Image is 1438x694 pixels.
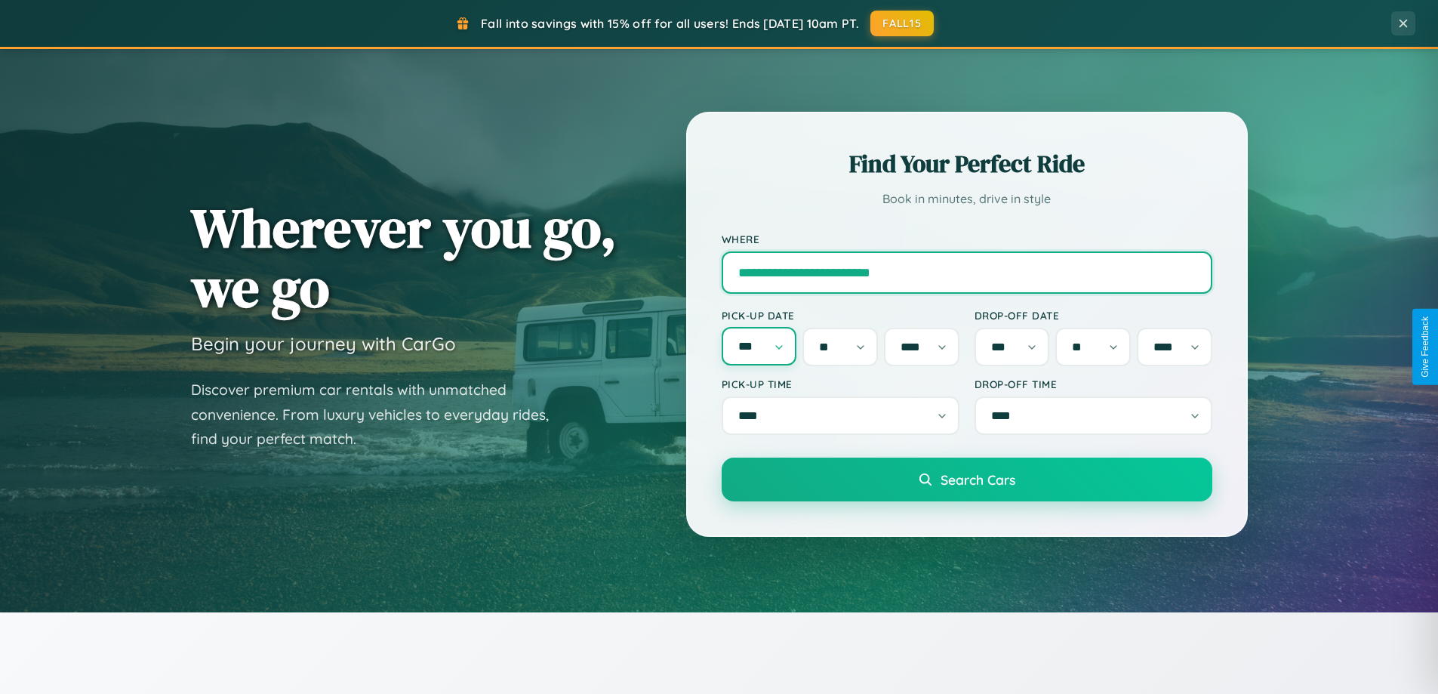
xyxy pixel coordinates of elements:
[975,309,1212,322] label: Drop-off Date
[941,471,1015,488] span: Search Cars
[191,198,617,317] h1: Wherever you go, we go
[1420,316,1430,378] div: Give Feedback
[191,332,456,355] h3: Begin your journey with CarGo
[722,233,1212,245] label: Where
[722,309,959,322] label: Pick-up Date
[191,378,568,452] p: Discover premium car rentals with unmatched convenience. From luxury vehicles to everyday rides, ...
[722,188,1212,210] p: Book in minutes, drive in style
[870,11,934,36] button: FALL15
[975,378,1212,390] label: Drop-off Time
[481,16,859,31] span: Fall into savings with 15% off for all users! Ends [DATE] 10am PT.
[722,147,1212,180] h2: Find Your Perfect Ride
[722,458,1212,501] button: Search Cars
[722,378,959,390] label: Pick-up Time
